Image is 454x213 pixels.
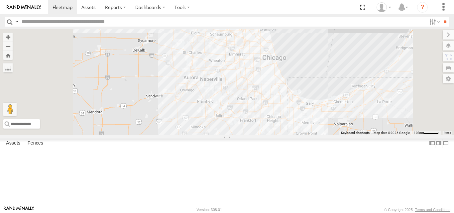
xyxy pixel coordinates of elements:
label: Map Settings [443,74,454,83]
label: Measure [3,63,13,72]
label: Dock Summary Table to the Right [435,139,442,148]
label: Search Filter Options [427,17,441,27]
div: © Copyright 2025 - [384,208,450,212]
span: 10 km [414,131,423,135]
span: Map data ©2025 Google [374,131,410,135]
button: Zoom out [3,42,13,51]
a: Terms (opens in new tab) [444,131,451,134]
label: Dock Summary Table to the Left [429,139,435,148]
div: Version: 308.01 [197,208,222,212]
label: Assets [3,139,24,148]
button: Zoom in [3,33,13,42]
a: Visit our Website [4,206,34,213]
img: rand-logo.svg [7,5,41,10]
a: Terms and Conditions [415,208,450,212]
div: Ed Pruneda [374,2,394,12]
button: Keyboard shortcuts [341,131,370,135]
label: Fences [24,139,47,148]
label: Hide Summary Table [442,139,449,148]
button: Drag Pegman onto the map to open Street View [3,103,17,116]
button: Zoom Home [3,51,13,60]
button: Map Scale: 10 km per 43 pixels [412,131,441,135]
label: Search Query [14,17,19,27]
i: ? [417,2,428,13]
